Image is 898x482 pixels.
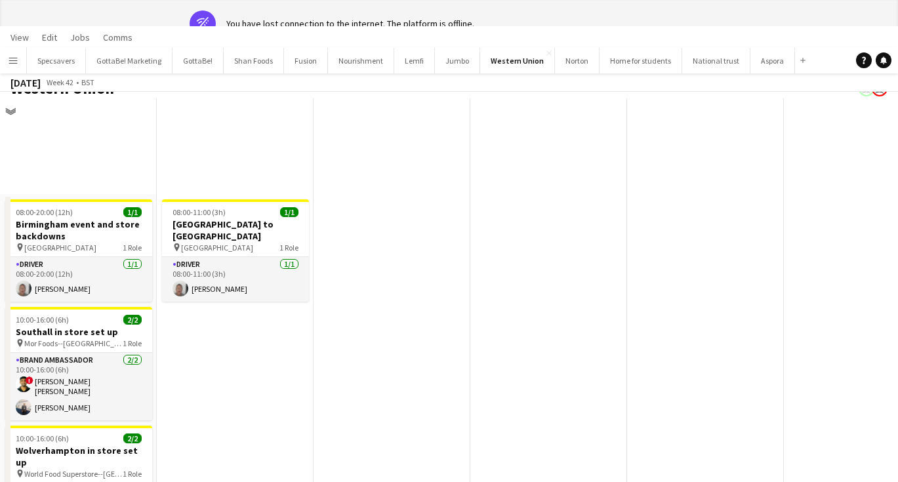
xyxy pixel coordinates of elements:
[27,48,86,73] button: Specsavers
[162,199,309,302] app-job-card: 08:00-11:00 (3h)1/1[GEOGRAPHIC_DATA] to [GEOGRAPHIC_DATA] [GEOGRAPHIC_DATA]1 RoleDriver1/108:00-1...
[279,243,298,252] span: 1 Role
[26,376,33,384] span: !
[10,76,41,89] div: [DATE]
[42,31,57,43] span: Edit
[123,469,142,479] span: 1 Role
[24,338,123,348] span: Mor Foods--[GEOGRAPHIC_DATA]
[16,433,69,443] span: 10:00-16:00 (6h)
[123,207,142,217] span: 1/1
[70,31,90,43] span: Jobs
[480,48,555,73] button: Western Union
[328,48,394,73] button: Nourishment
[162,257,309,302] app-card-role: Driver1/108:00-11:00 (3h)[PERSON_NAME]
[5,29,34,46] a: View
[86,48,173,73] button: GottaBe! Marketing
[284,48,328,73] button: Fusion
[16,207,73,217] span: 08:00-20:00 (12h)
[5,353,152,420] app-card-role: Brand Ambassador2/210:00-16:00 (6h)![PERSON_NAME] [PERSON_NAME][PERSON_NAME]
[173,48,224,73] button: GottaBe!
[24,243,96,252] span: [GEOGRAPHIC_DATA]
[555,48,600,73] button: Norton
[5,199,152,302] app-job-card: 08:00-20:00 (12h)1/1Birmingham event and store backdowns [GEOGRAPHIC_DATA]1 RoleDriver1/108:00-20...
[173,207,226,217] span: 08:00-11:00 (3h)
[81,77,94,87] div: BST
[5,445,152,468] h3: Wolverhampton in store set up
[226,18,474,30] div: You have lost connection to the internet. The platform is offline.
[37,29,62,46] a: Edit
[98,29,138,46] a: Comms
[394,48,435,73] button: Lemfi
[123,433,142,443] span: 2/2
[5,307,152,420] app-job-card: 10:00-16:00 (6h)2/2Southall in store set up Mor Foods--[GEOGRAPHIC_DATA]1 RoleBrand Ambassador2/2...
[162,218,309,242] h3: [GEOGRAPHIC_DATA] to [GEOGRAPHIC_DATA]
[10,31,29,43] span: View
[5,218,152,242] h3: Birmingham event and store backdowns
[224,48,284,73] button: Shan Foods
[280,207,298,217] span: 1/1
[181,243,253,252] span: [GEOGRAPHIC_DATA]
[750,48,795,73] button: Aspora
[123,338,142,348] span: 1 Role
[682,48,750,73] button: National trust
[5,326,152,338] h3: Southall in store set up
[103,31,133,43] span: Comms
[123,315,142,325] span: 2/2
[24,469,123,479] span: World Food Superstore--[GEOGRAPHIC_DATA]
[5,257,152,302] app-card-role: Driver1/108:00-20:00 (12h)[PERSON_NAME]
[43,77,76,87] span: Week 42
[16,315,69,325] span: 10:00-16:00 (6h)
[435,48,480,73] button: Jumbo
[65,29,95,46] a: Jobs
[600,48,682,73] button: Home for students
[123,243,142,252] span: 1 Role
